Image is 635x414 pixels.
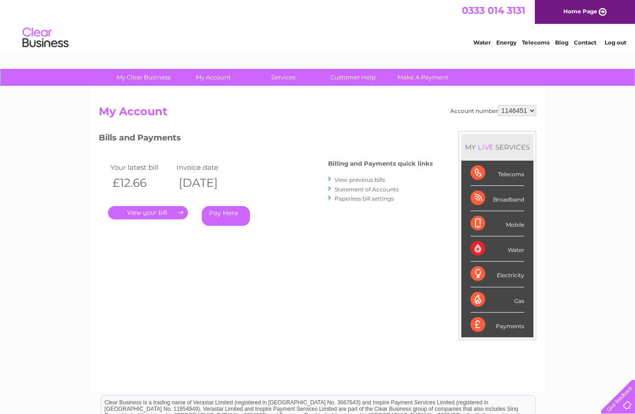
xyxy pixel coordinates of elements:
div: Telecoms [471,161,524,186]
div: Water [471,236,524,262]
a: Make A Payment [385,69,461,86]
td: Your latest bill [108,161,174,173]
div: Gas [471,287,524,313]
img: logo.png [22,24,69,52]
div: MY SERVICES [461,134,533,160]
a: Energy [496,39,516,46]
h2: My Account [99,105,536,123]
a: Statement of Accounts [335,186,399,193]
a: View previous bills [335,176,385,183]
a: My Clear Business [106,69,181,86]
a: Contact [574,39,596,46]
a: Paperless bill settings [335,195,394,202]
a: Pay Here [202,206,250,226]
div: Mobile [471,211,524,236]
div: Electricity [471,262,524,287]
a: Blog [555,39,568,46]
a: 0333 014 3131 [462,5,525,16]
th: £12.66 [108,173,174,192]
a: My Account [176,69,251,86]
h4: Billing and Payments quick links [328,160,433,167]
div: Payments [471,313,524,337]
div: Clear Business is a trading name of Verastar Limited (registered in [GEOGRAPHIC_DATA] No. 3667643... [101,5,535,45]
a: Log out [605,39,626,46]
a: Telecoms [522,39,550,46]
a: Services [245,69,321,86]
a: . [108,206,188,219]
div: Broadband [471,186,524,211]
th: [DATE] [174,173,240,192]
a: Customer Help [315,69,391,86]
h3: Bills and Payments [99,131,433,147]
a: Water [473,39,491,46]
td: Invoice date [174,161,240,173]
div: Account number [450,105,536,116]
div: LIVE [476,143,495,151]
